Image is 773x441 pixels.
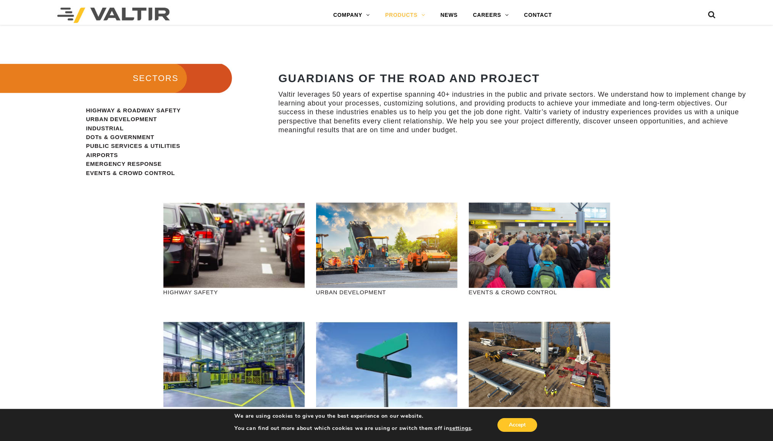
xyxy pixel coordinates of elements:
p: HIGHWAY SAFETY [163,288,305,297]
p: GOVERNMENT [316,407,457,416]
p: EVENTS & CROWD CONTROL [469,288,610,297]
p: Valtir leverages 50 years of expertise spanning 40+ industries in the public and private sectors.... [278,90,752,135]
p: We are using cookies to give you the best experience on our website. [234,413,473,420]
p: PUBLIC SERVICES [469,407,610,416]
button: Accept [497,418,537,432]
button: settings [449,425,471,432]
span: HIGHWAY & ROADWAY SAFETY URBAN DEVELOPMENT INDUSTRIAL DOTs & GOVERNMENT PUBLIC SERVICES & UTILITI... [86,107,181,176]
p: You can find out more about which cookies we are using or switch them off in . [234,425,473,432]
a: CONTACT [516,8,560,23]
a: NEWS [433,8,465,23]
strong: GUARDIANS OF THE ROAD AND PROJECT [278,72,540,84]
p: INDUSTRIAL [163,407,305,416]
img: Valtir [57,8,170,23]
a: PRODUCTS [378,8,433,23]
p: URBAN DEVELOPMENT [316,288,457,297]
a: CAREERS [465,8,516,23]
a: COMPANY [326,8,378,23]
